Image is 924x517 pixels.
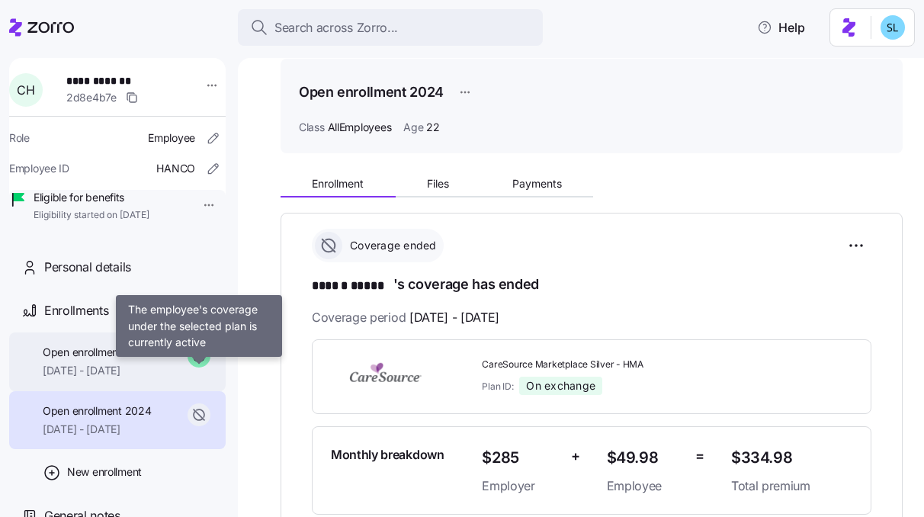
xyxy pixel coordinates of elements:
span: Employee ID [9,161,69,176]
span: Employee [148,130,195,146]
span: + [571,445,580,467]
span: Class [299,120,325,135]
span: Search across Zorro... [274,18,398,37]
img: 7c620d928e46699fcfb78cede4daf1d1 [881,15,905,40]
button: Help [745,12,817,43]
span: New enrollment [67,464,142,480]
span: Eligible for benefits [34,190,149,205]
span: Personal details [44,258,131,277]
span: Help [757,18,805,37]
span: Monthly breakdown [331,445,444,464]
span: Coverage period [312,308,499,327]
span: Open enrollment 2025 [43,345,150,360]
h1: Open enrollment 2024 [299,82,444,101]
span: 2d8e4b7e [66,90,117,105]
span: Employee [607,477,684,496]
span: Coverage ended [345,238,437,253]
span: $49.98 [607,445,684,470]
span: 22 [426,120,439,135]
span: $334.98 [731,445,852,470]
span: HANCO [156,161,195,176]
span: AllEmployees [328,120,392,135]
span: Open enrollment 2024 [43,403,151,419]
button: Search across Zorro... [238,9,543,46]
span: Age [403,120,423,135]
span: Total premium [731,477,852,496]
h1: 's coverage has ended [312,275,871,296]
span: Enrollment [312,178,364,189]
span: [DATE] - [DATE] [43,363,150,378]
span: Employer [482,477,559,496]
span: Payments [512,178,562,189]
span: $285 [482,445,559,470]
span: = [695,445,704,467]
span: Plan ID: [482,380,513,393]
span: Files [427,178,449,189]
span: Role [9,130,30,146]
span: Enrollments [44,301,108,320]
span: [DATE] - [DATE] [409,308,499,327]
img: CareSource [331,359,441,394]
span: CareSource Marketplace Silver - HMA [482,358,719,371]
span: [DATE] - [DATE] [43,422,151,437]
span: Eligibility started on [DATE] [34,209,149,222]
span: C H [17,84,34,96]
span: On exchange [526,379,595,393]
